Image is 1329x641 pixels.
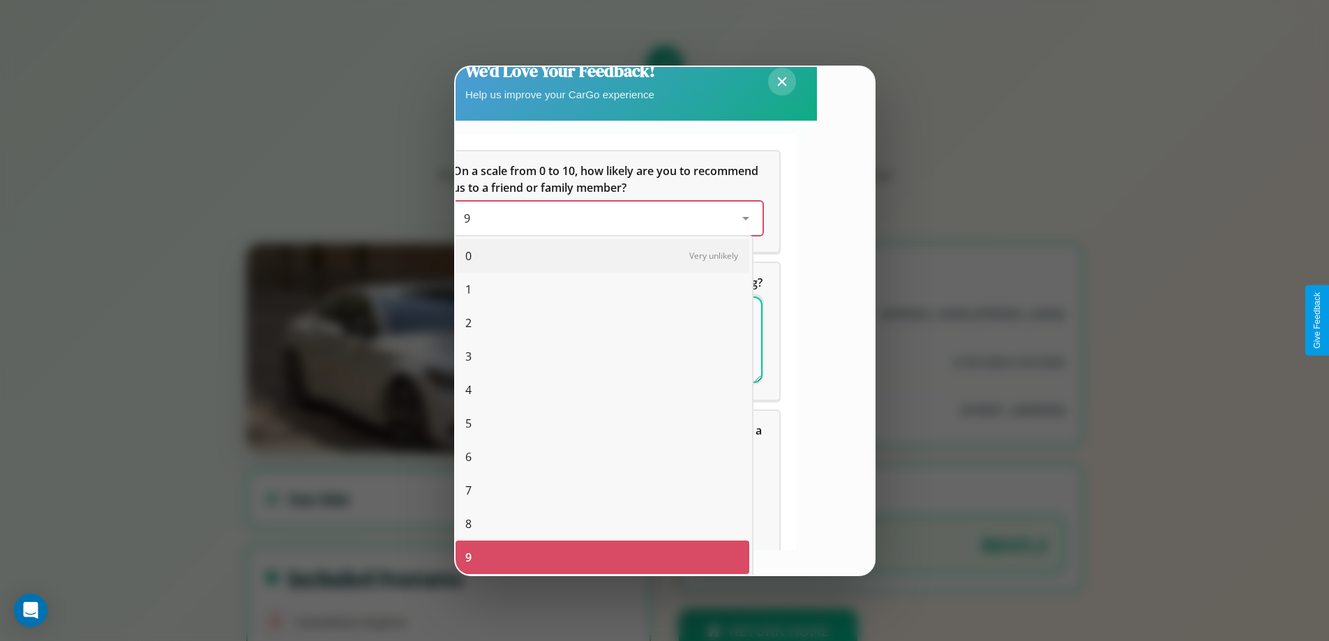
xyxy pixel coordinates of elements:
div: 4 [456,373,749,407]
div: 8 [456,507,749,541]
span: 3 [465,348,472,365]
span: 5 [465,415,472,432]
span: Which of the following features do you value the most in a vehicle? [453,423,765,455]
div: Open Intercom Messenger [14,594,47,627]
div: 10 [456,574,749,608]
span: 8 [465,515,472,532]
span: 9 [465,549,472,566]
div: Give Feedback [1312,292,1322,349]
div: 0 [456,239,749,273]
span: Very unlikely [689,250,738,262]
h2: We'd Love Your Feedback! [465,59,655,82]
span: 4 [465,382,472,398]
div: 9 [456,541,749,574]
div: 3 [456,340,749,373]
span: 7 [465,482,472,499]
h5: On a scale from 0 to 10, how likely are you to recommend us to a friend or family member? [453,163,763,196]
div: 1 [456,273,749,306]
p: Help us improve your CarGo experience [465,85,655,104]
span: 0 [465,248,472,264]
div: 7 [456,474,749,507]
span: 2 [465,315,472,331]
span: What can we do to make your experience more satisfying? [453,275,763,290]
div: 2 [456,306,749,340]
div: 6 [456,440,749,474]
span: 6 [465,448,472,465]
div: On a scale from 0 to 10, how likely are you to recommend us to a friend or family member? [436,151,779,252]
span: On a scale from 0 to 10, how likely are you to recommend us to a friend or family member? [453,163,761,195]
div: On a scale from 0 to 10, how likely are you to recommend us to a friend or family member? [453,202,763,235]
span: 9 [464,211,470,226]
span: 1 [465,281,472,298]
div: 5 [456,407,749,440]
